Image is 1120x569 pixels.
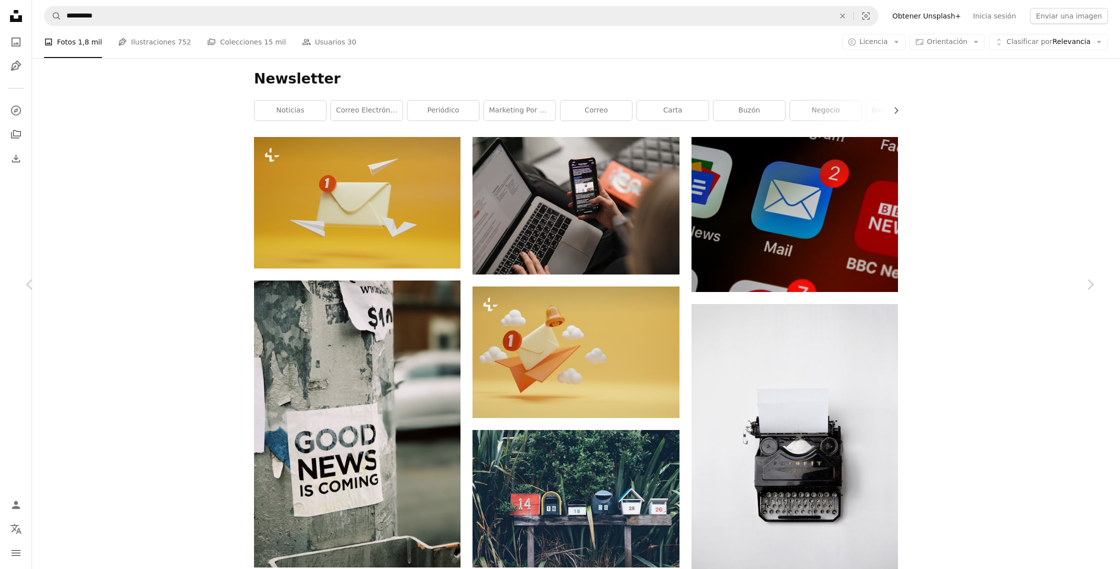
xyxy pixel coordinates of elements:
[302,26,356,58] a: Usuarios 30
[637,100,708,120] a: carta
[254,100,326,120] a: noticias
[6,148,26,168] a: Historial de descargas
[177,36,191,47] span: 752
[866,100,938,120] a: boletín informativo por correo electrónico
[254,137,460,268] img: Icono de sobre con icono de mensaje no leído con plano de papel sobre fondo amarillo Envío por co...
[967,8,1022,24] a: Inicia sesión
[6,519,26,539] button: Idioma
[254,280,460,567] img: white Good News Is Coming paper on wall
[1060,236,1120,332] a: Siguiente
[6,124,26,144] a: Colecciones
[859,37,888,45] span: Licencia
[691,209,898,218] a: juego de adivinanzas con logotipo azul y blanco
[254,70,898,88] h1: Newsletter
[407,100,479,120] a: periódico
[331,100,402,120] a: Correo electrónico
[472,494,679,503] a: Seis buzones de correo de colores variados
[854,6,878,25] button: Búsqueda visual
[831,6,853,25] button: Borrar
[927,37,967,45] span: Orientación
[484,100,555,120] a: Marketing por correo electrónico
[6,543,26,563] button: Menú
[6,56,26,76] a: Ilustraciones
[44,6,878,26] form: Encuentra imágenes en todo el sitio
[6,100,26,120] a: Explorar
[842,34,905,50] button: Licencia
[560,100,632,120] a: correo
[472,137,679,274] img: Persona sosteniendo iPhone 4 negro
[264,36,286,47] span: 15 mil
[887,100,898,120] button: desplazar lista a la derecha
[790,100,861,120] a: negocio
[1030,8,1108,24] button: Enviar una imagen
[909,34,985,50] button: Orientación
[1006,37,1090,47] span: Relevancia
[886,8,967,24] a: Obtener Unsplash+
[989,34,1108,50] button: Clasificar porRelevancia
[6,495,26,515] a: Iniciar sesión / Registrarse
[472,430,679,567] img: Seis buzones de correo de colores variados
[691,450,898,459] a: black Fayorit typewriter with printer paper
[691,137,898,292] img: juego de adivinanzas con logotipo azul y blanco
[118,26,191,58] a: Ilustraciones 752
[254,198,460,207] a: Icono de sobre con icono de mensaje no leído con plano de papel sobre fondo amarillo Envío por co...
[713,100,785,120] a: buzón
[6,32,26,52] a: Fotos
[1006,37,1052,45] span: Clasificar por
[472,286,679,418] img: Icono de sobre con mensaje no leído e icono de campana de notificación con plano de papel sobre f...
[472,347,679,356] a: Icono de sobre con mensaje no leído e icono de campana de notificación con plano de papel sobre f...
[347,36,356,47] span: 30
[44,6,61,25] button: Buscar en Unsplash
[472,201,679,210] a: Persona sosteniendo iPhone 4 negro
[254,419,460,428] a: white Good News Is Coming paper on wall
[207,26,286,58] a: Colecciones 15 mil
